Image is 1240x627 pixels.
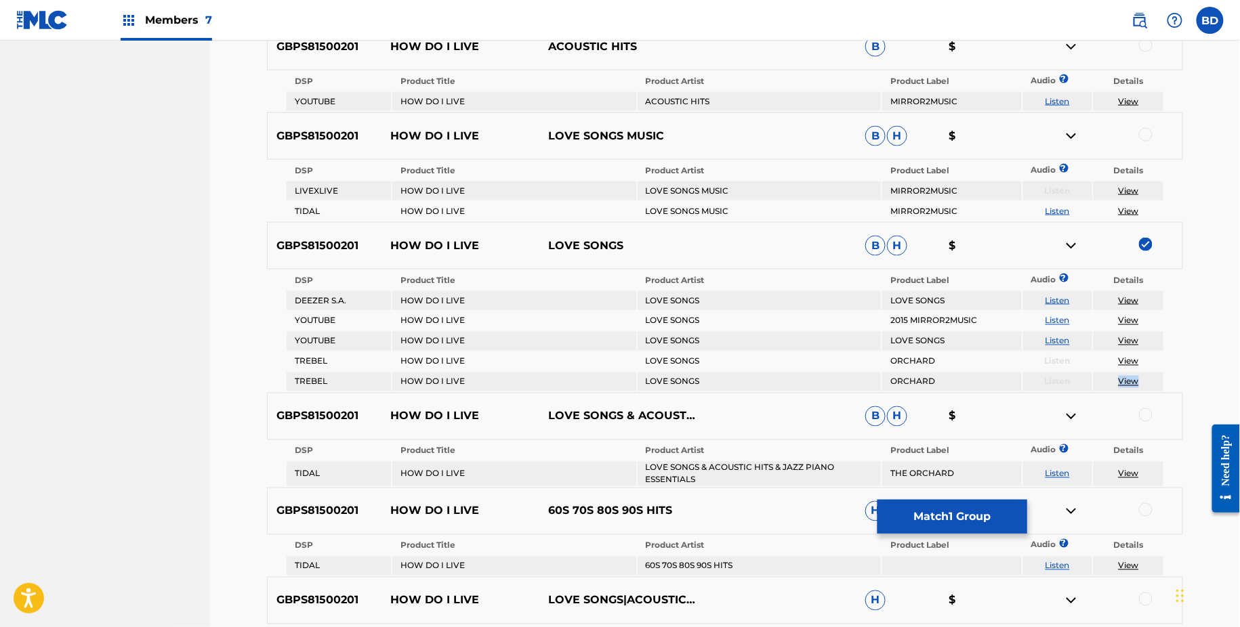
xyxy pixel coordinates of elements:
img: contract [1063,238,1079,254]
p: GBPS81500201 [268,503,381,519]
td: TREBEL [287,352,391,371]
th: Details [1094,161,1163,180]
p: HOW DO I LIVE [381,592,540,609]
a: Listen [1046,316,1070,326]
th: Product Artist [638,271,881,290]
p: Listen [1023,376,1093,388]
td: LOVE SONGS [638,332,881,351]
th: Product Title [392,536,636,555]
td: HOW DO I LIVE [392,557,636,576]
p: HOW DO I LIVE [381,238,540,254]
td: HOW DO I LIVE [392,92,636,111]
td: TIDAL [287,557,391,576]
td: HOW DO I LIVE [392,332,636,351]
th: DSP [287,161,391,180]
th: Product Label [882,271,1021,290]
span: ? [1063,539,1064,548]
th: Details [1094,441,1163,460]
td: MIRROR2MUSIC [882,181,1021,200]
p: Audio [1023,444,1039,456]
a: Listen [1046,336,1070,346]
p: GBPS81500201 [268,408,381,425]
div: User Menu [1197,7,1224,34]
a: View [1119,206,1139,216]
td: MIRROR2MUSIC [882,202,1021,221]
span: H [865,501,886,521]
p: Audio [1023,274,1039,286]
p: GBPS81500201 [268,592,381,609]
img: deselect [1139,238,1153,251]
p: Audio [1023,74,1039,87]
td: HOW DO I LIVE [392,462,636,486]
img: contract [1063,128,1079,144]
p: $ [941,592,1025,609]
span: B [865,126,886,146]
td: MIRROR2MUSIC [882,92,1021,111]
span: ? [1063,164,1064,173]
th: Product Artist [638,72,881,91]
td: YOUTUBE [287,311,391,330]
td: LOVE SONGS [638,352,881,371]
p: LOVE SONGS MUSIC [539,128,698,144]
a: Listen [1046,295,1070,305]
td: DEEZER S.A. [287,291,391,310]
th: DSP [287,271,391,290]
th: Product Title [392,271,636,290]
td: LOVE SONGS MUSIC [638,181,881,200]
span: B [865,37,886,57]
th: Product Artist [638,161,881,180]
span: ? [1063,74,1064,83]
p: GBPS81500201 [268,128,381,144]
td: LIVEXLIVE [287,181,391,200]
td: LOVE SONGS MUSIC [638,202,881,221]
th: Product Label [882,72,1021,91]
td: LOVE SONGS [882,291,1021,310]
img: contract [1063,408,1079,425]
a: View [1119,316,1139,326]
span: 7 [205,14,212,26]
p: GBPS81500201 [268,238,381,254]
th: Product Title [392,161,636,180]
p: GBPS81500201 [268,39,381,55]
p: HOW DO I LIVE [381,39,540,55]
p: Audio [1023,164,1039,176]
td: HOW DO I LIVE [392,352,636,371]
td: 60S 70S 80S 90S HITS [638,557,881,576]
img: contract [1063,503,1079,519]
p: Listen [1023,355,1093,368]
td: LOVE SONGS [882,332,1021,351]
iframe: Chat Widget [1172,562,1240,627]
td: TIDAL [287,202,391,221]
span: B [865,236,886,256]
td: YOUTUBE [287,332,391,351]
td: TIDAL [287,462,391,486]
td: ORCHARD [882,372,1021,391]
div: Help [1161,7,1189,34]
th: Details [1094,271,1163,290]
th: Product Artist [638,536,881,555]
th: Product Title [392,441,636,460]
p: ACOUSTIC HITS [539,39,698,55]
p: LOVE SONGS [539,238,698,254]
td: HOW DO I LIVE [392,311,636,330]
a: Listen [1046,469,1070,479]
th: DSP [287,536,391,555]
td: LOVE SONGS & ACOUSTIC HITS & JAZZ PIANO ESSENTIALS [638,462,881,486]
a: View [1119,186,1139,196]
p: HOW DO I LIVE [381,128,540,144]
a: Listen [1046,206,1070,216]
td: YOUTUBE [287,92,391,111]
th: Product Title [392,72,636,91]
th: Product Label [882,536,1021,555]
span: H [887,126,907,146]
td: HOW DO I LIVE [392,202,636,221]
span: H [887,406,907,427]
td: 2015 MIRROR2MUSIC [882,311,1021,330]
a: View [1119,295,1139,305]
p: $ [941,39,1025,55]
a: View [1119,356,1139,366]
span: H [865,590,886,611]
